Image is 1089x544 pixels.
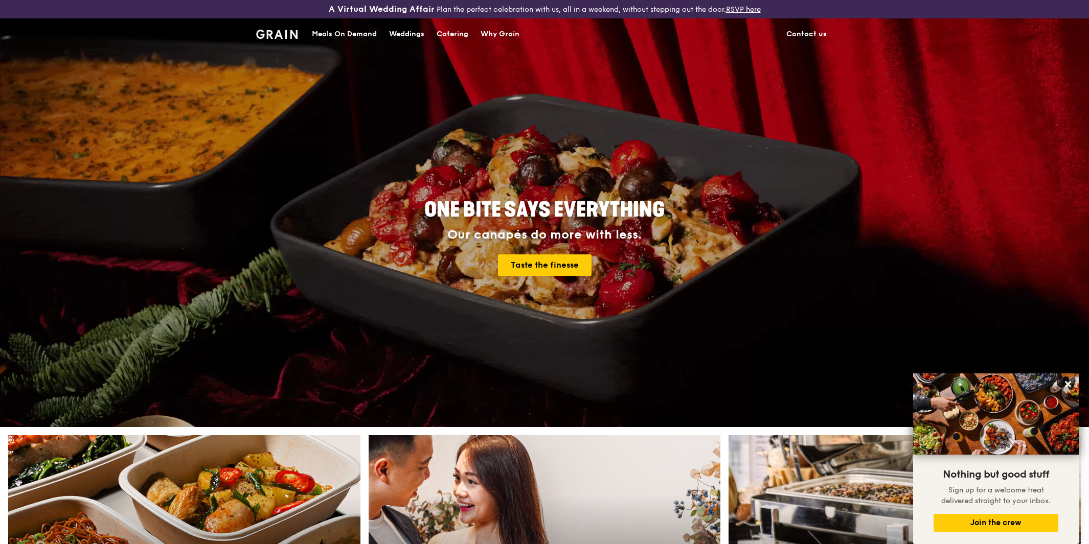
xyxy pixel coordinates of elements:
[498,254,592,276] a: Taste the finesse
[256,30,298,39] img: Grain
[250,4,839,14] div: Plan the perfect celebration with us, all in a weekend, without stepping out the door.
[383,19,430,50] a: Weddings
[256,18,298,49] a: GrainGrain
[1060,376,1076,392] button: Close
[360,228,729,242] div: Our canapés do more with less.
[941,486,1051,505] span: Sign up for a welcome treat delivered straight to your inbox.
[780,19,833,50] a: Contact us
[329,4,435,14] h3: A Virtual Wedding Affair
[913,373,1079,455] img: DSC07876-Edit02-Large.jpeg
[424,198,665,222] span: ONE BITE SAYS EVERYTHING
[474,19,526,50] a: Why Grain
[389,19,424,50] div: Weddings
[934,514,1058,532] button: Join the crew
[481,19,519,50] div: Why Grain
[726,5,761,14] a: RSVP here
[312,19,377,50] div: Meals On Demand
[437,19,468,50] div: Catering
[943,468,1049,481] span: Nothing but good stuff
[430,19,474,50] a: Catering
